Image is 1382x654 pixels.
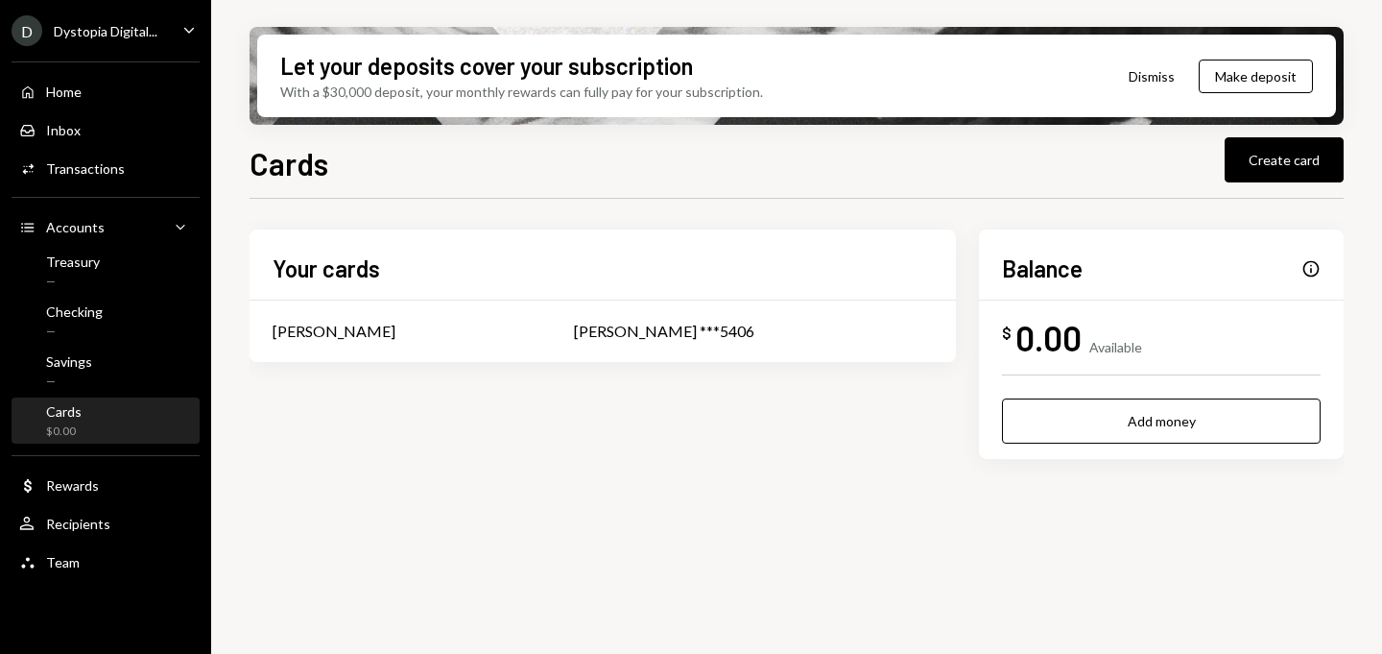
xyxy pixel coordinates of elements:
h2: Balance [1002,253,1083,284]
div: D [12,15,42,46]
a: Savings— [12,348,200,394]
div: Savings [46,353,92,370]
div: $0.00 [46,424,82,440]
a: Checking— [12,298,200,344]
button: Create card [1225,137,1344,182]
div: Recipients [46,516,110,532]
a: Inbox [12,112,200,147]
div: Treasury [46,254,100,270]
div: Home [46,84,82,100]
div: — [46,274,100,290]
a: Rewards [12,468,200,502]
div: Dystopia Digital... [54,23,157,39]
a: Accounts [12,209,200,244]
a: Team [12,545,200,579]
div: — [46,324,103,340]
a: Cards$0.00 [12,398,200,444]
div: [PERSON_NAME] [273,320,395,343]
div: Inbox [46,122,81,138]
div: [PERSON_NAME] ***5406 [574,320,933,343]
div: Available [1089,339,1142,355]
div: Rewards [46,477,99,494]
div: Team [46,554,80,570]
button: Add money [1002,399,1321,444]
div: Accounts [46,219,105,235]
div: Transactions [46,160,125,177]
div: 0.00 [1015,316,1082,359]
button: Make deposit [1199,60,1313,93]
div: Checking [46,303,103,320]
div: Cards [46,403,82,420]
a: Home [12,74,200,109]
div: With a $30,000 deposit, your monthly rewards can fully pay for your subscription. [280,82,763,102]
a: Recipients [12,506,200,541]
div: Let your deposits cover your subscription [280,50,693,82]
div: $ [1002,324,1012,343]
a: Transactions [12,151,200,185]
a: Treasury— [12,248,200,294]
div: — [46,374,92,390]
h1: Cards [250,144,328,182]
button: Dismiss [1105,54,1199,99]
h2: Your cards [273,253,380,284]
